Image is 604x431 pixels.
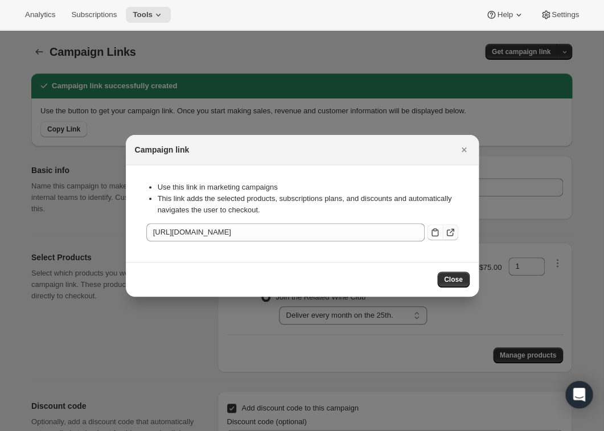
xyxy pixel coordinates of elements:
[18,7,62,23] button: Analytics
[533,7,586,23] button: Settings
[158,182,458,193] li: Use this link in marketing campaigns
[437,272,470,288] button: Close
[25,10,55,19] span: Analytics
[444,275,463,284] span: Close
[135,144,190,155] h2: Campaign link
[497,10,512,19] span: Help
[71,10,117,19] span: Subscriptions
[64,7,124,23] button: Subscriptions
[133,10,153,19] span: Tools
[158,193,458,216] li: This link adds the selected products, subscriptions plans, and discounts and automatically naviga...
[456,142,472,158] button: Close
[479,7,531,23] button: Help
[565,381,593,408] div: Open Intercom Messenger
[552,10,579,19] span: Settings
[126,7,171,23] button: Tools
